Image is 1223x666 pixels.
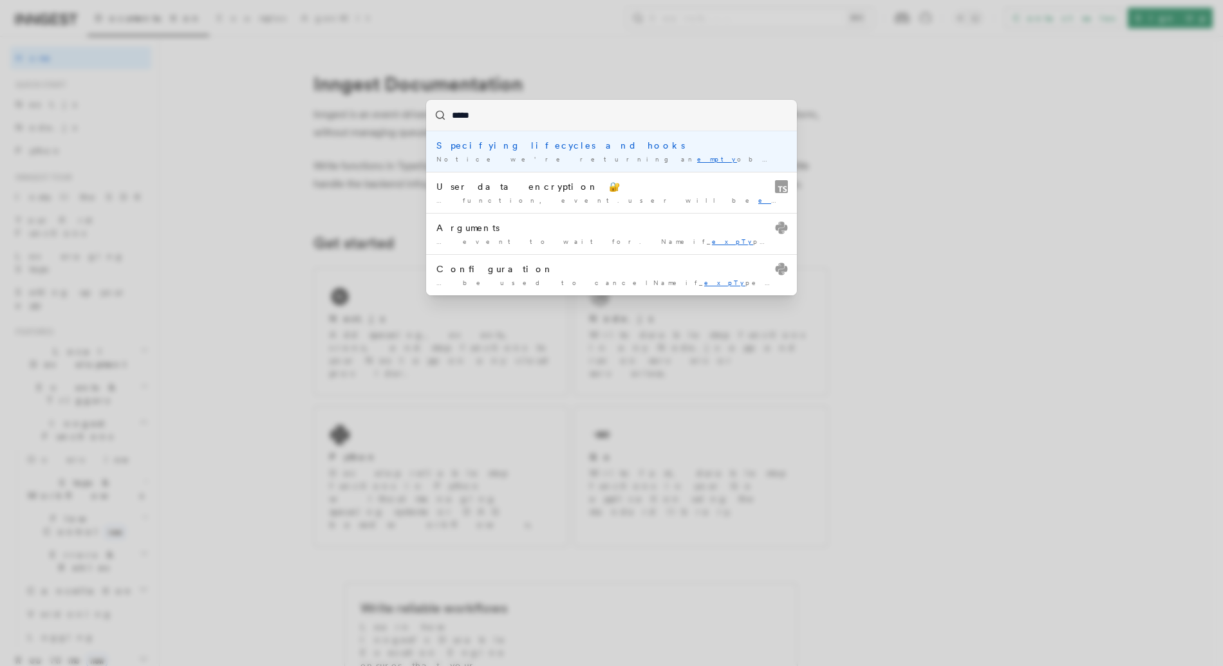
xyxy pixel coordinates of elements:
[436,263,787,275] div: Configuration
[704,279,745,286] mark: expTy
[758,196,798,204] mark: empty
[712,237,753,245] mark: expTy
[436,278,787,288] div: … be used to cancelNameif_ pestrRequiredoptionalDescriptionA match …
[436,139,787,152] div: Specifying lifecycles and hooks
[436,221,787,234] div: Arguments
[436,180,787,193] div: User data encryption 🔐
[436,237,787,246] div: … event to wait for. Nameif_ pestr | NoneRequiredoptionalDescription …
[436,154,787,164] div: Notice we're returning an object {}. From here, we …
[697,155,737,163] mark: empty
[436,196,787,205] div: … function, event.user will be . This will be fixed …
